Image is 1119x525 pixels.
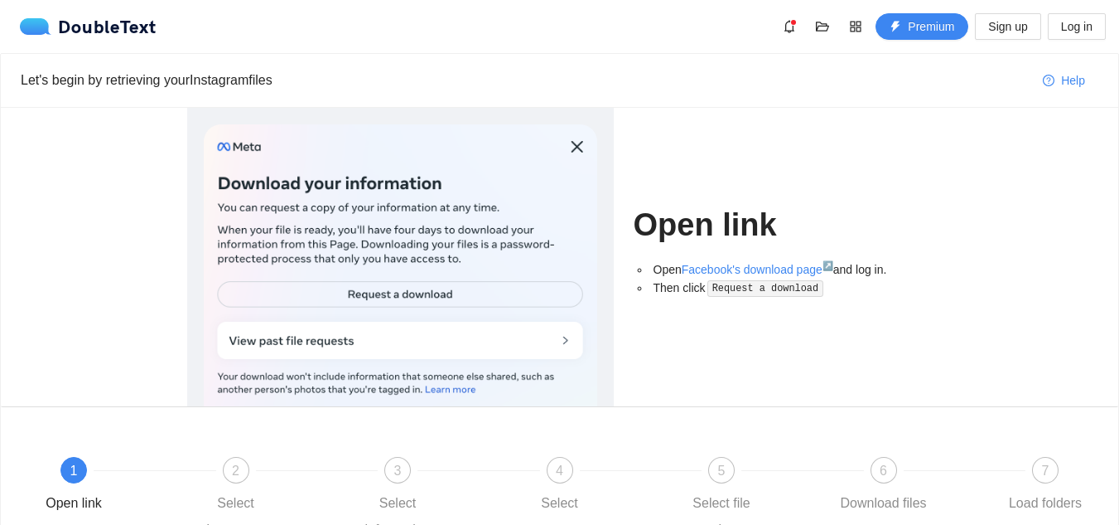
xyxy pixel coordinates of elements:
a: Facebook's download page↗ [682,263,833,276]
div: 6Download files [836,457,998,517]
div: Download files [840,490,926,517]
span: question-circle [1043,75,1054,88]
button: appstore [842,13,869,40]
span: Sign up [988,17,1027,36]
span: folder-open [810,20,835,33]
li: Then click [650,279,933,298]
button: bell [776,13,803,40]
span: 4 [556,464,563,478]
span: appstore [843,20,868,33]
span: bell [777,20,802,33]
span: 3 [394,464,402,478]
button: Sign up [975,13,1040,40]
div: Load folders [1009,490,1082,517]
li: Open and log in. [650,260,933,279]
span: thunderbolt [890,21,901,34]
button: Log in [1048,13,1106,40]
span: 1 [70,464,78,478]
code: Request a download [707,280,823,297]
div: Open link [46,490,102,517]
span: 2 [232,464,239,478]
span: Log in [1061,17,1092,36]
span: 6 [880,464,887,478]
h1: Open link [634,206,933,245]
button: thunderboltPremium [875,13,968,40]
span: Premium [908,17,954,36]
button: folder-open [809,13,836,40]
div: DoubleText [20,18,157,35]
div: 7Load folders [997,457,1093,517]
sup: ↗ [822,260,833,270]
img: logo [20,18,58,35]
span: 7 [1042,464,1049,478]
span: Help [1061,71,1085,90]
button: question-circleHelp [1030,67,1098,94]
a: logoDoubleText [20,18,157,35]
div: 1Open link [26,457,188,517]
div: Let's begin by retrieving your Instagram files [21,70,1030,90]
span: 5 [718,464,726,478]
